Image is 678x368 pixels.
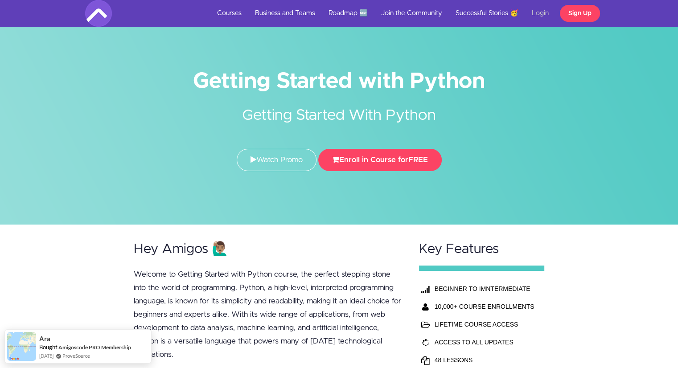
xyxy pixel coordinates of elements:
a: Amigoscode PRO Membership [58,344,131,351]
a: Watch Promo [237,149,316,171]
th: 10,000+ COURSE ENROLLMENTS [432,298,538,315]
img: provesource social proof notification image [7,332,36,361]
td: ACCESS TO ALL UPDATES [432,333,538,351]
a: Sign Up [560,5,600,22]
span: FREE [408,156,428,164]
h1: Getting Started with Python [85,71,593,91]
h2: Key Features [419,242,545,257]
a: ProveSource [62,352,90,360]
p: Welcome to Getting Started with Python course, the perfect stepping stone into the world of progr... [134,268,402,361]
iframe: chat widget [623,312,678,355]
span: [DATE] [39,352,53,360]
span: Ara [39,335,50,343]
h2: Hey Amigos 🙋🏽‍♂️ [134,242,402,257]
th: BEGINNER TO IMNTERMEDIATE [432,280,538,298]
h2: Getting Started With Python [172,91,506,127]
span: Bought [39,343,58,351]
td: LIFETIME COURSE ACCESS [432,315,538,333]
button: Enroll in Course forFREE [318,149,442,171]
